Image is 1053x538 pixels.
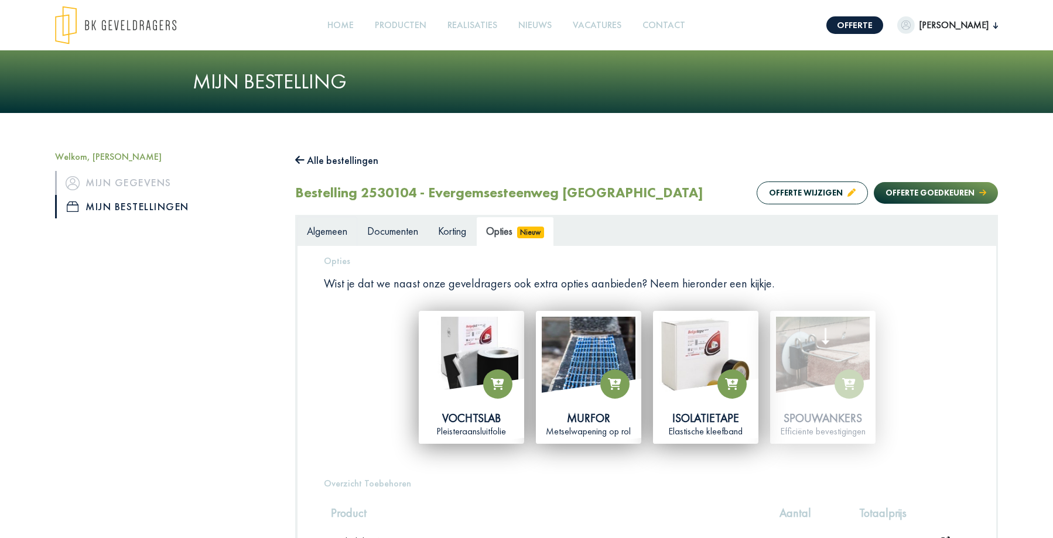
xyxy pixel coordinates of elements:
[324,498,747,527] th: Product
[659,410,753,426] div: Isolatietape
[295,151,378,170] button: Alle bestellingen
[757,181,868,204] button: Offerte wijzigen
[826,16,883,34] a: Offerte
[307,224,347,238] span: Algemeen
[66,176,80,190] img: icon
[443,12,502,39] a: Realisaties
[915,18,993,32] span: [PERSON_NAME]
[55,171,278,194] a: iconMijn gegevens
[897,16,998,34] button: [PERSON_NAME]
[324,255,970,266] h5: Opties
[659,317,753,410] img: isolatietape.jpg
[67,201,78,212] img: icon
[486,224,512,238] span: Opties
[193,69,860,94] h1: Mijn bestelling
[659,426,753,438] div: Elastische kleefband
[542,426,635,438] div: Metselwapening op rol
[517,227,544,238] span: Nieuw
[568,12,626,39] a: Vacatures
[747,498,818,527] th: Aantal
[542,317,635,410] img: murfor.jpg
[324,276,970,291] p: Wist je dat we naast onze geveldragers ook extra opties aanbieden? Neem hieronder een kijkje.
[295,184,703,201] h2: Bestelling 2530104 - Evergemsesteenweg [GEOGRAPHIC_DATA]
[367,224,418,238] span: Documenten
[425,426,518,438] div: Pleisteraansluitfolie
[438,224,466,238] span: Korting
[514,12,556,39] a: Nieuws
[55,195,278,218] a: iconMijn bestellingen
[55,6,176,44] img: logo
[425,317,518,410] img: vochtslab.jpg
[425,410,518,426] div: Vochtslab
[638,12,690,39] a: Contact
[818,498,914,527] th: Totaalprijs
[542,410,635,426] div: Murfor
[323,12,358,39] a: Home
[55,151,278,162] h5: Welkom, [PERSON_NAME]
[324,478,970,489] h5: Overzicht Toebehoren
[370,12,431,39] a: Producten
[874,182,998,204] button: Offerte goedkeuren
[897,16,915,34] img: dummypic.png
[297,217,996,245] ul: Tabs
